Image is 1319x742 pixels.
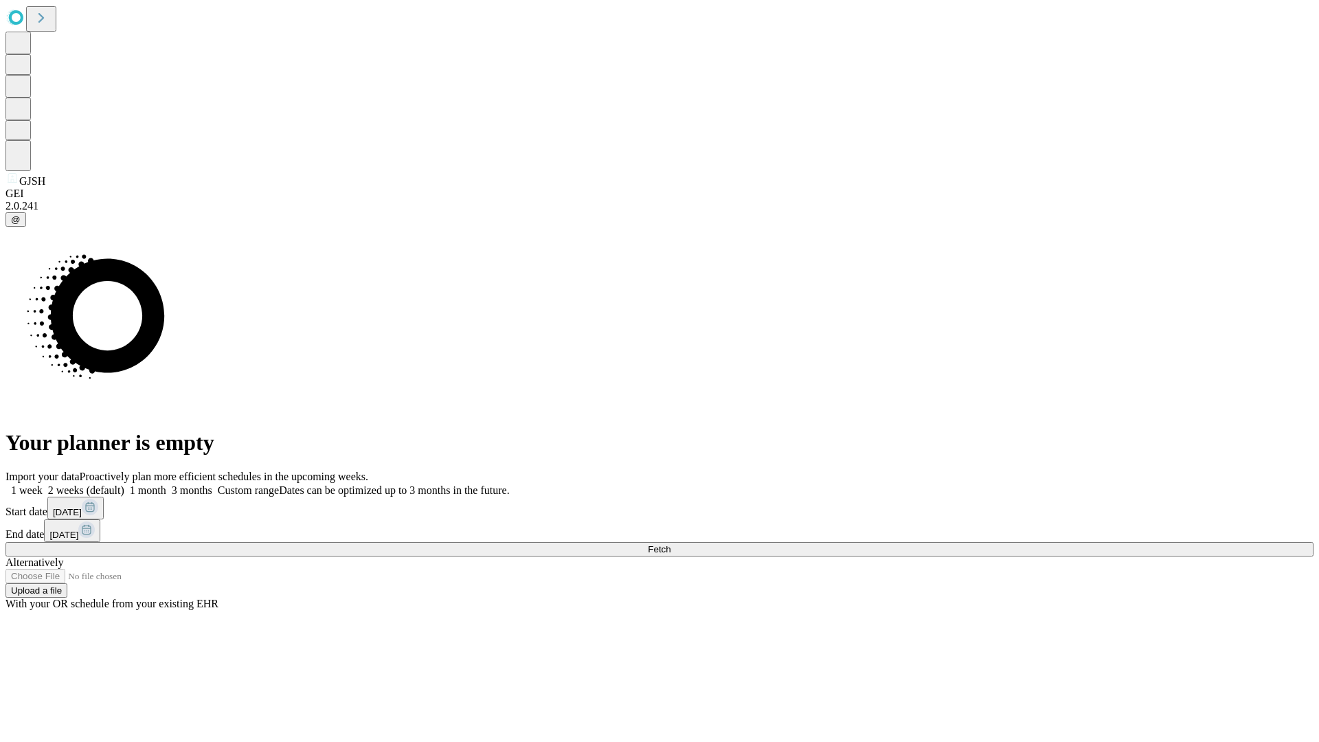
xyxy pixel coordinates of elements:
div: 2.0.241 [5,200,1314,212]
span: Custom range [218,484,279,496]
span: Import your data [5,471,80,482]
span: Dates can be optimized up to 3 months in the future. [279,484,509,496]
span: Proactively plan more efficient schedules in the upcoming weeks. [80,471,368,482]
span: [DATE] [53,507,82,517]
span: 2 weeks (default) [48,484,124,496]
span: 1 month [130,484,166,496]
button: [DATE] [47,497,104,519]
button: @ [5,212,26,227]
span: Alternatively [5,556,63,568]
span: With your OR schedule from your existing EHR [5,598,218,609]
span: [DATE] [49,530,78,540]
div: Start date [5,497,1314,519]
button: Fetch [5,542,1314,556]
span: 1 week [11,484,43,496]
span: @ [11,214,21,225]
span: Fetch [648,544,670,554]
button: Upload a file [5,583,67,598]
span: 3 months [172,484,212,496]
button: [DATE] [44,519,100,542]
span: GJSH [19,175,45,187]
div: End date [5,519,1314,542]
h1: Your planner is empty [5,430,1314,456]
div: GEI [5,188,1314,200]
